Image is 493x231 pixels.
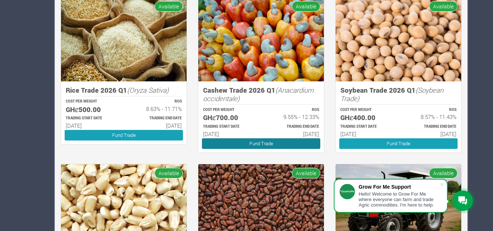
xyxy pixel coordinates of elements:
i: (Soybean Trade) [340,85,443,103]
p: Estimated Trading Start Date [66,116,117,121]
span: Available [292,1,320,12]
i: (Anacardium occidentale) [203,85,314,103]
h6: [DATE] [66,122,117,129]
span: Available [292,168,320,178]
h6: [DATE] [340,131,392,137]
h6: [DATE] [130,122,182,129]
span: Available [429,1,458,12]
span: Available [154,168,183,178]
p: Estimated Trading Start Date [203,124,255,130]
h5: GHȼ700.00 [203,113,255,122]
p: Estimated Trading End Date [405,124,456,130]
h5: Rice Trade 2026 Q1 [66,86,182,95]
p: ROS [268,107,319,113]
a: Fund Trade [202,138,320,149]
h6: 8.57% - 11.43% [405,113,456,120]
h5: Soybean Trade 2026 Q1 [340,86,456,103]
h5: Cashew Trade 2026 Q1 [203,86,319,103]
h6: [DATE] [405,131,456,137]
h6: 9.55% - 12.33% [268,113,319,120]
p: Estimated Trading End Date [268,124,319,130]
p: COST PER WEIGHT [340,107,392,113]
p: ROS [130,99,182,104]
span: Available [429,168,458,178]
div: Grow For Me Support [359,184,440,190]
p: Estimated Trading Start Date [340,124,392,130]
h6: [DATE] [203,131,255,137]
h6: 8.63% - 11.71% [130,105,182,112]
p: ROS [405,107,456,113]
p: COST PER WEIGHT [203,107,255,113]
h5: GHȼ400.00 [340,113,392,122]
span: Available [154,1,183,12]
div: Hello! Welcome to Grow For Me where everyone can farm and trade Agric commodities. I'm here to help. [359,191,440,208]
p: COST PER WEIGHT [66,99,117,104]
p: Estimated Trading End Date [130,116,182,121]
h5: GHȼ500.00 [66,105,117,114]
a: Fund Trade [339,138,458,149]
a: Fund Trade [65,130,183,140]
i: (Oryza Sativa) [127,85,169,95]
h6: [DATE] [268,131,319,137]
